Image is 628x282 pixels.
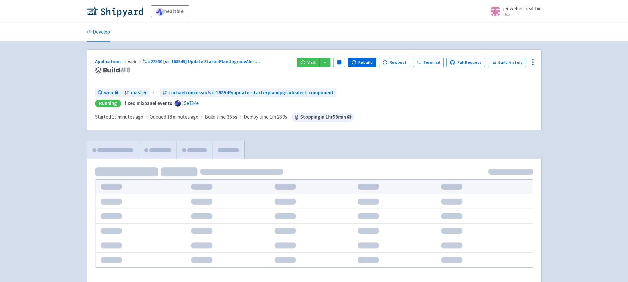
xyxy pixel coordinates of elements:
span: Started [95,114,143,120]
a: 15e734e [182,100,199,106]
span: Deploy time [244,113,269,121]
span: master [131,89,147,97]
span: # 8 [120,65,131,75]
a: rachaelconcessio/sc-168549/update-starterplanupgradealert-component [160,88,336,97]
span: 1m 28.9s [270,113,287,121]
a: Build History [488,58,526,67]
img: Shipyard logo [87,6,143,17]
a: healthie [151,5,189,17]
a: master [122,88,150,97]
a: Visit [297,58,319,67]
span: 36.5s [227,113,237,121]
span: Build [103,66,131,74]
span: #22530 [sc-168549] Update StarterPlanUpgradeAlert ... [148,58,260,64]
a: Applications [95,58,128,64]
a: Develop [87,23,110,42]
button: Rowboat [379,58,410,67]
span: ← [152,89,157,97]
div: · · · [95,113,354,122]
time: 18 minutes ago [167,114,198,120]
span: rachaelconcessio/sc-168549/update-starterplanupgradealert-component [169,89,334,97]
span: Build time [205,113,226,121]
a: Terminal [413,58,444,67]
div: Running [95,100,121,107]
a: jenweber-healthie User [486,6,542,17]
span: Queued [150,114,198,120]
strong: fixed mixpanel events [124,100,172,106]
small: User [503,12,542,17]
span: jenweber-healthie [503,5,542,12]
span: Stopping in 1 hr 58 min [291,113,354,122]
button: Pause [333,58,345,67]
a: web [95,88,121,97]
span: Visit [308,60,316,65]
time: 13 minutes ago [112,114,143,120]
button: Rebuild [348,58,376,67]
a: #22530 [sc-168549] Update StarterPlanUpgradeAlert... [143,58,261,64]
span: web [128,58,143,64]
span: web [104,89,113,97]
a: Pull Request [446,58,485,67]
